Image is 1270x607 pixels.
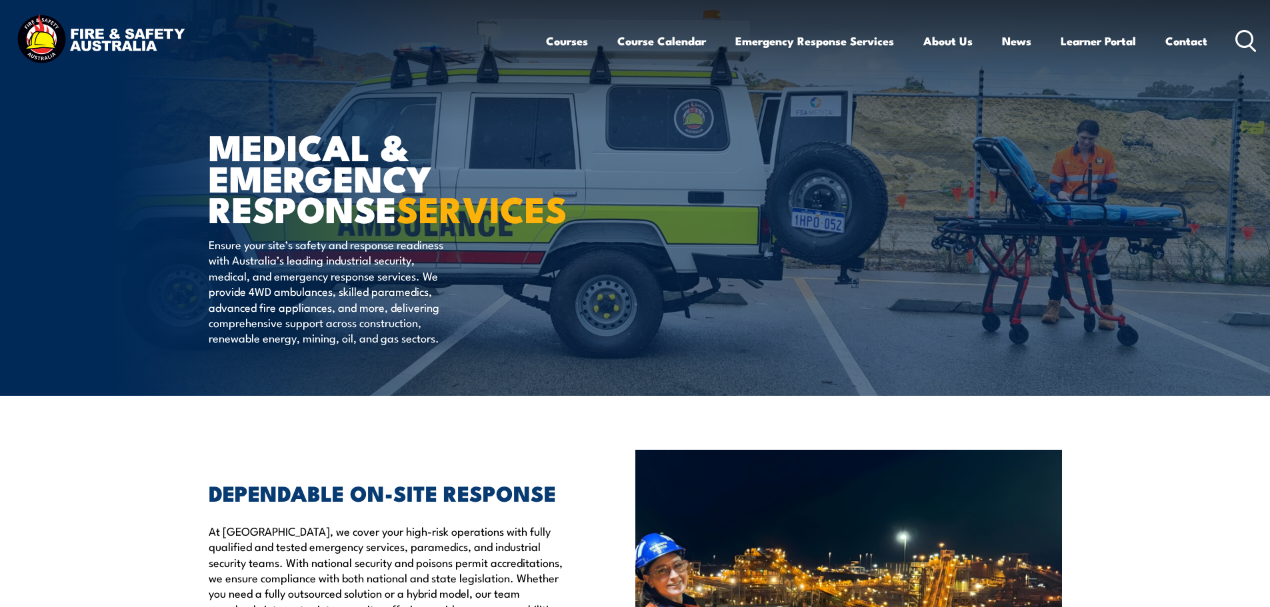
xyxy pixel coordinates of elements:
h2: DEPENDABLE ON-SITE RESPONSE [209,483,574,502]
a: Course Calendar [617,23,706,59]
h1: MEDICAL & EMERGENCY RESPONSE [209,131,538,224]
a: News [1002,23,1031,59]
a: Contact [1165,23,1207,59]
a: Courses [546,23,588,59]
a: Emergency Response Services [735,23,894,59]
strong: SERVICES [397,180,567,235]
a: Learner Portal [1061,23,1136,59]
a: About Us [923,23,973,59]
p: Ensure your site’s safety and response readiness with Australia’s leading industrial security, me... [209,237,452,346]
